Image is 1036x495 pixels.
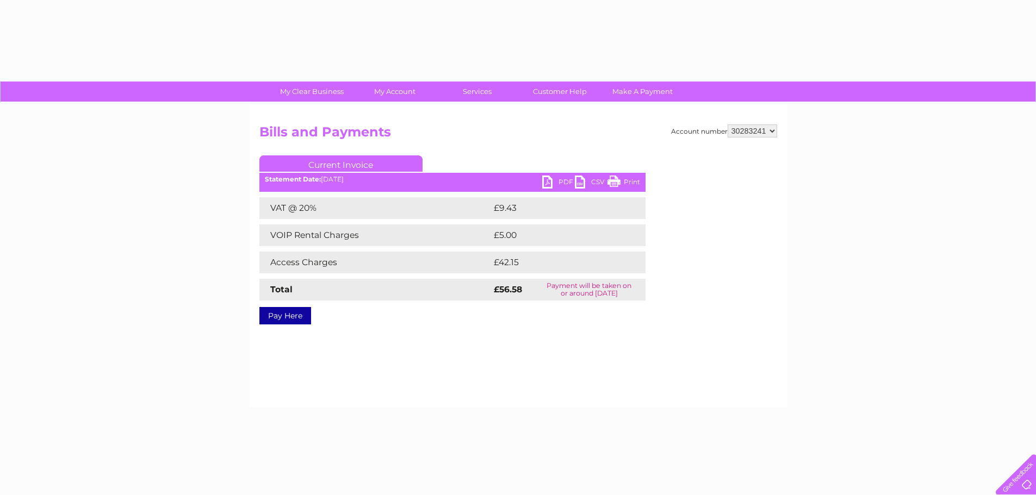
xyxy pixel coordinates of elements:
div: [DATE] [259,176,646,183]
a: My Clear Business [267,82,357,102]
a: Print [607,176,640,191]
a: Services [432,82,522,102]
strong: £56.58 [494,284,522,295]
a: PDF [542,176,575,191]
td: £42.15 [491,252,622,273]
h2: Bills and Payments [259,124,777,145]
a: My Account [350,82,439,102]
a: Customer Help [515,82,605,102]
b: Statement Date: [265,175,321,183]
a: Pay Here [259,307,311,324]
td: £5.00 [491,224,621,246]
a: Current Invoice [259,155,423,172]
td: VAT @ 20% [259,197,491,219]
td: VOIP Rental Charges [259,224,491,246]
td: Access Charges [259,252,491,273]
strong: Total [270,284,293,295]
div: Account number [671,124,777,137]
a: CSV [575,176,607,191]
a: Make A Payment [598,82,687,102]
td: Payment will be taken on or around [DATE] [533,279,646,300]
td: £9.43 [491,197,621,219]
